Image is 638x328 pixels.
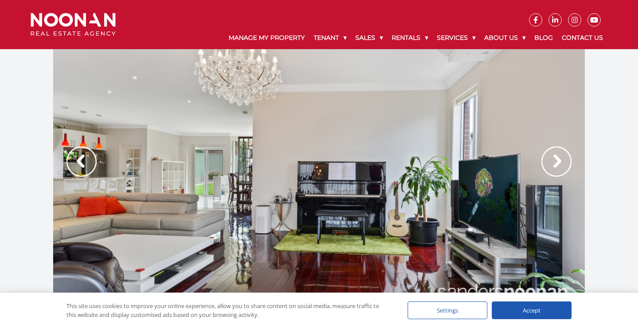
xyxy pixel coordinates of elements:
a: Tenant [309,27,351,49]
a: Manage My Property [224,27,309,49]
a: About Us [480,27,530,49]
div: Accept [492,301,572,319]
a: Contact Us [557,27,607,49]
img: Arrow slider [541,147,572,177]
a: Services [432,27,480,49]
img: Noonan Real Estate Agency [31,13,116,36]
a: Rentals [387,27,432,49]
a: Blog [530,27,557,49]
div: Settings [408,301,487,319]
img: Arrow slider [66,147,97,177]
div: This site uses cookies to improve your online experience, allow you to share content on social me... [66,301,390,319]
a: Sales [351,27,387,49]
